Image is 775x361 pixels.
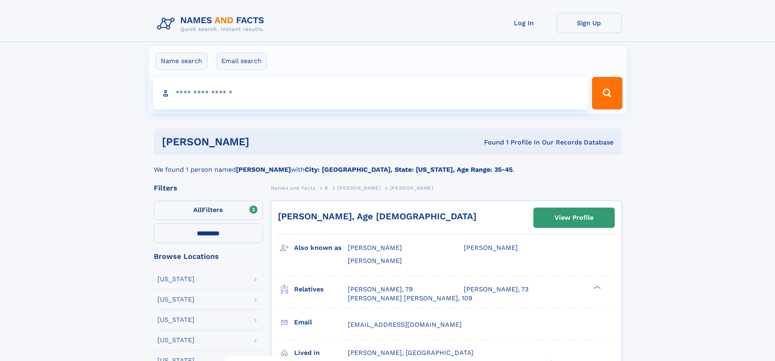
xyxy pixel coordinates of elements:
b: [PERSON_NAME] [236,166,291,173]
label: Name search [155,53,207,70]
img: Logo Names and Facts [154,13,271,35]
span: [PERSON_NAME] [464,244,518,252]
a: B [325,183,328,193]
a: Log In [491,13,557,33]
span: All [193,206,202,214]
a: [PERSON_NAME] [PERSON_NAME], 109 [348,294,472,303]
b: City: [GEOGRAPHIC_DATA], State: [US_STATE], Age Range: 35-45 [305,166,513,173]
div: View Profile [555,208,594,227]
span: B [325,185,328,191]
label: Filters [154,201,263,220]
span: [PERSON_NAME] [348,244,402,252]
h3: Also known as [294,241,348,255]
div: [US_STATE] [157,296,194,303]
a: [PERSON_NAME] [337,183,381,193]
a: Sign Up [557,13,622,33]
div: [US_STATE] [157,317,194,323]
h3: Email [294,315,348,329]
a: Names and Facts [271,183,316,193]
div: We found 1 person named with . [154,155,622,175]
h3: Lived in [294,346,348,360]
div: Filters [154,184,263,192]
a: View Profile [534,208,614,228]
div: [US_STATE] [157,337,194,343]
h1: [PERSON_NAME] [162,137,367,147]
input: search input [153,77,589,109]
span: [PERSON_NAME] [337,185,381,191]
span: [PERSON_NAME] [390,185,434,191]
div: Browse Locations [154,253,263,260]
div: Found 1 Profile In Our Records Database [367,138,613,147]
span: [PERSON_NAME] [348,257,402,265]
label: Email search [216,53,267,70]
button: Search Button [592,77,622,109]
span: [PERSON_NAME], [GEOGRAPHIC_DATA] [348,349,474,357]
div: [US_STATE] [157,276,194,282]
span: [EMAIL_ADDRESS][DOMAIN_NAME] [348,321,462,328]
a: [PERSON_NAME], 73 [464,285,528,294]
div: ❯ [592,284,601,290]
a: [PERSON_NAME], Age [DEMOGRAPHIC_DATA] [278,211,476,221]
a: [PERSON_NAME], 79 [348,285,413,294]
h3: Relatives [294,282,348,296]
